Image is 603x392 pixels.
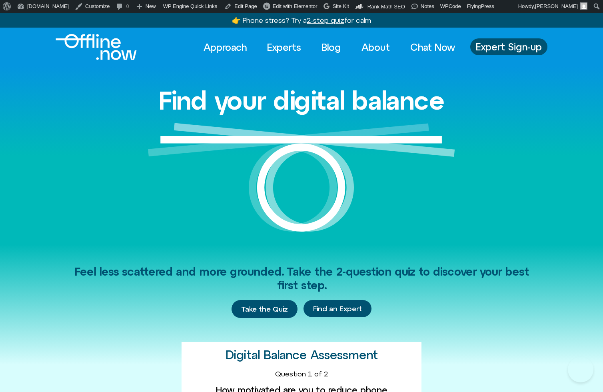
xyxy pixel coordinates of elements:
u: 2-step quiz [307,16,344,24]
div: Logo [56,34,123,60]
span: Rank Math SEO [367,4,405,10]
nav: Menu [196,38,462,56]
a: Find an Expert [303,300,371,318]
h1: Find your digital balance [158,86,445,114]
div: Find an Expert [303,300,371,318]
a: Take the Quiz [232,300,298,318]
span: Take the Quiz [241,305,288,314]
a: Chat Now [403,38,462,56]
span: Expert Sign-up [476,42,542,52]
a: Experts [260,38,308,56]
h2: Digital Balance Assessment [226,348,378,362]
span: Site Kit [333,3,349,9]
div: Question 1 of 2 [188,370,415,378]
span: Find an Expert [313,305,362,313]
iframe: Botpress [568,357,593,382]
a: About [354,38,397,56]
img: offline.now [56,34,137,60]
a: Blog [314,38,348,56]
a: 👉 Phone stress? Try a2-step quizfor calm [232,16,371,24]
a: Approach [196,38,254,56]
span: Edit with Elementor [273,3,317,9]
span: Feel less scattered and more grounded. Take the 2-question quiz to discover your best first step. [74,265,529,292]
a: Expert Sign-up [470,38,547,55]
span: [PERSON_NAME] [535,3,578,9]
